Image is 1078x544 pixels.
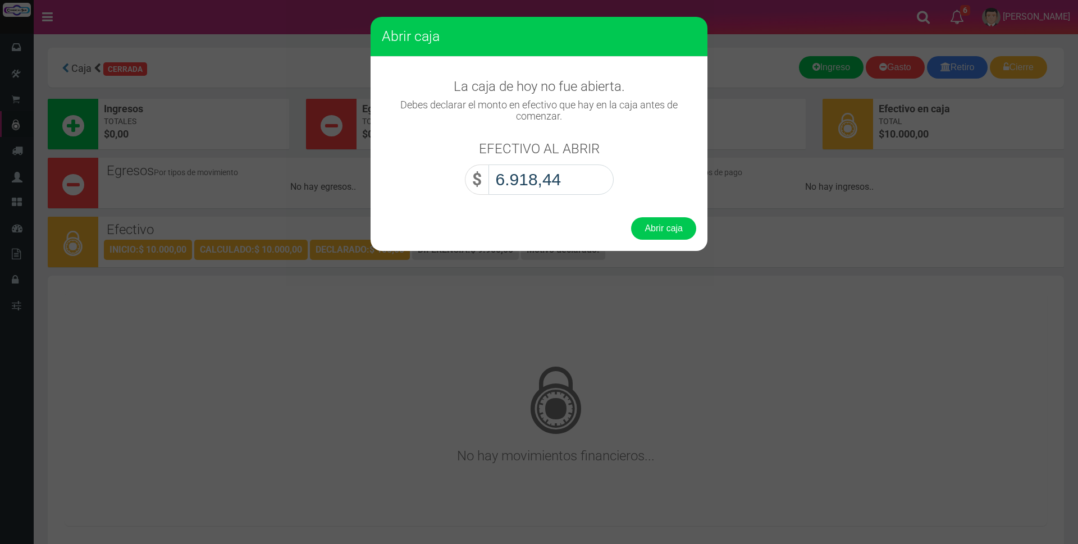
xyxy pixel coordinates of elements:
[382,99,696,122] h4: Debes declarar el monto en efectivo que hay en la caja antes de comenzar.
[382,28,696,45] h3: Abrir caja
[479,141,600,156] h3: EFECTIVO AL ABRIR
[382,79,696,94] h3: La caja de hoy no fue abierta.
[631,217,696,240] button: Abrir caja
[472,170,482,189] strong: $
